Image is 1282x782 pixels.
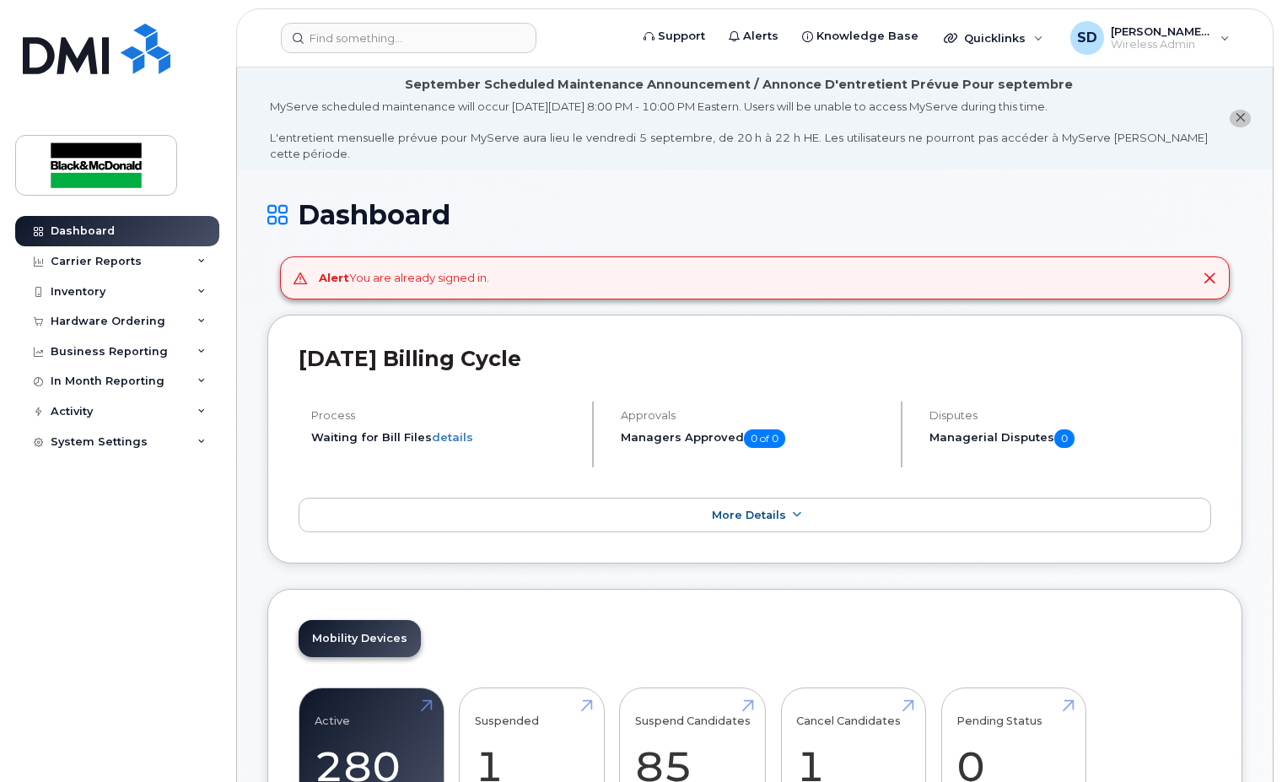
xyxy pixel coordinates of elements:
[432,430,473,444] a: details
[712,509,786,521] span: More Details
[744,429,785,448] span: 0 of 0
[929,409,1211,422] h4: Disputes
[319,270,489,286] div: You are already signed in.
[299,346,1211,371] h2: [DATE] Billing Cycle
[299,620,421,657] a: Mobility Devices
[319,271,349,284] strong: Alert
[621,429,887,448] h5: Managers Approved
[405,76,1073,94] div: September Scheduled Maintenance Announcement / Annonce D'entretient Prévue Pour septembre
[311,429,578,445] li: Waiting for Bill Files
[929,429,1211,448] h5: Managerial Disputes
[1230,110,1251,127] button: close notification
[267,200,1242,229] h1: Dashboard
[311,409,578,422] h4: Process
[270,99,1208,161] div: MyServe scheduled maintenance will occur [DATE][DATE] 8:00 PM - 10:00 PM Eastern. Users will be u...
[1054,429,1075,448] span: 0
[621,409,887,422] h4: Approvals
